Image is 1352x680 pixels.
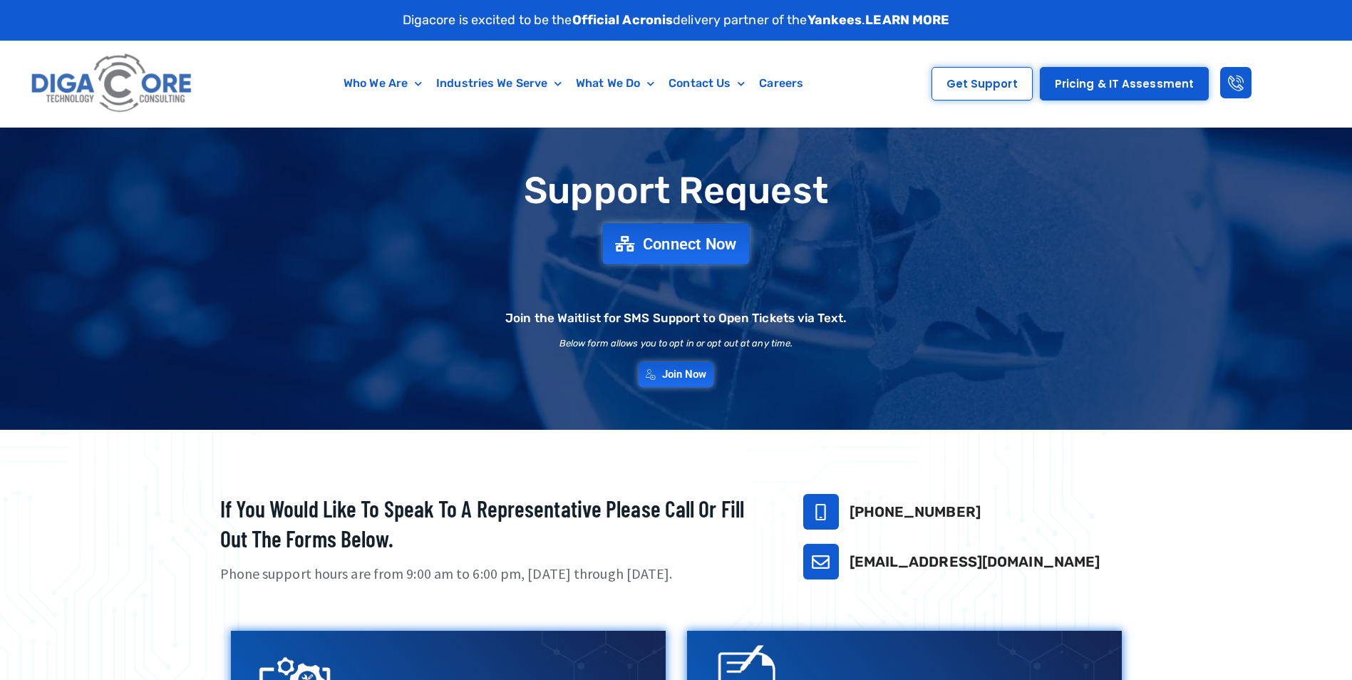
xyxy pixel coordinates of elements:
h2: If you would like to speak to a representative please call or fill out the forms below. [220,494,768,553]
p: Digacore is excited to be the delivery partner of the . [403,11,950,30]
a: Who We Are [336,67,429,100]
a: Get Support [932,67,1033,101]
a: Industries We Serve [429,67,569,100]
a: Contact Us [661,67,752,100]
a: Join Now [639,362,714,387]
p: Phone support hours are from 9:00 am to 6:00 pm, [DATE] through [DATE]. [220,564,768,584]
a: Pricing & IT Assessment [1040,67,1209,101]
span: Connect Now [643,236,737,252]
span: Get Support [946,78,1018,89]
nav: Menu [266,67,881,100]
strong: Official Acronis [572,12,674,28]
span: Pricing & IT Assessment [1055,78,1194,89]
a: [PHONE_NUMBER] [850,503,981,520]
h1: Support Request [185,170,1168,211]
a: 732-646-5725 [803,494,839,530]
h2: Join the Waitlist for SMS Support to Open Tickets via Text. [505,312,847,324]
strong: Yankees [807,12,862,28]
span: Join Now [662,369,707,380]
a: support@digacore.com [803,544,839,579]
a: What We Do [569,67,661,100]
a: [EMAIL_ADDRESS][DOMAIN_NAME] [850,553,1100,570]
h2: Below form allows you to opt in or opt out at any time. [559,339,793,348]
a: LEARN MORE [865,12,949,28]
a: Connect Now [603,224,750,264]
img: Digacore logo 1 [27,48,197,120]
a: Careers [752,67,810,100]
